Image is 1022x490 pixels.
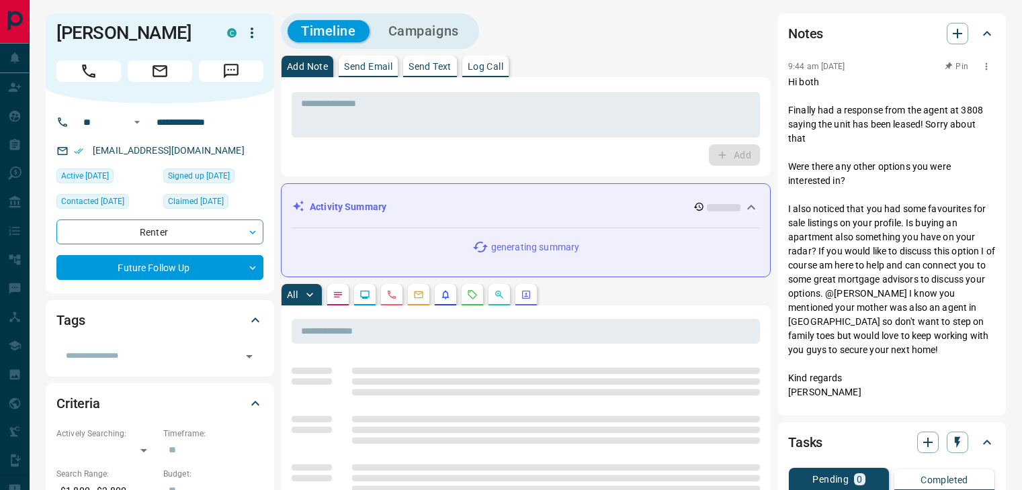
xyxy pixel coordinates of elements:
button: Campaigns [375,20,472,42]
p: Pending [812,475,849,484]
span: Claimed [DATE] [168,195,224,208]
svg: Opportunities [494,289,505,300]
span: Active [DATE] [61,169,109,183]
button: Open [129,114,145,130]
button: Pin [937,60,976,72]
div: Tasks [788,426,995,458]
div: Criteria [56,387,263,420]
div: Future Follow Up [56,255,263,280]
p: Actively Searching: [56,428,157,440]
p: Log Call [468,62,503,71]
div: Tue Jul 22 2025 [163,168,263,187]
div: Notes [788,17,995,50]
p: Activity Summary [310,200,386,214]
h2: Tasks [788,432,822,453]
p: Send Email [344,62,392,71]
p: Timeframe: [163,428,263,440]
div: Activity Summary [292,195,759,219]
div: condos.ca [227,28,237,38]
p: generating summary [491,240,579,254]
span: Call [56,60,121,82]
p: 9:44 am [DATE] [788,62,845,71]
svg: Agent Actions [521,289,531,300]
a: [EMAIL_ADDRESS][DOMAIN_NAME] [93,145,245,156]
span: Contacted [DATE] [61,195,124,208]
svg: Calls [386,289,397,300]
span: Email [128,60,192,82]
p: Send Text [409,62,452,71]
p: Budget: [163,468,263,480]
p: All [287,290,298,299]
p: Add Note [287,62,328,71]
h2: Tags [56,309,85,331]
svg: Listing Alerts [440,289,451,300]
div: Tue Jul 22 2025 [163,194,263,213]
div: Tags [56,304,263,336]
p: Hi both Finally had a response from the agent at 3808 saying the unit has been leased! Sorry abou... [788,75,995,399]
h2: Criteria [56,393,100,414]
svg: Notes [333,289,343,300]
p: Search Range: [56,468,157,480]
p: Completed [921,475,968,485]
svg: Lead Browsing Activity [359,289,370,300]
div: Renter [56,219,263,244]
div: Sun Aug 10 2025 [56,168,157,187]
p: 0 [857,475,862,484]
div: Fri Jul 25 2025 [56,194,157,213]
span: Signed up [DATE] [168,169,230,183]
span: Message [199,60,263,82]
button: Timeline [288,20,370,42]
svg: Emails [413,289,424,300]
h1: [PERSON_NAME] [56,22,207,44]
svg: Requests [467,289,478,300]
svg: Email Verified [74,146,83,156]
button: Open [240,347,259,366]
h2: Notes [788,23,823,44]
